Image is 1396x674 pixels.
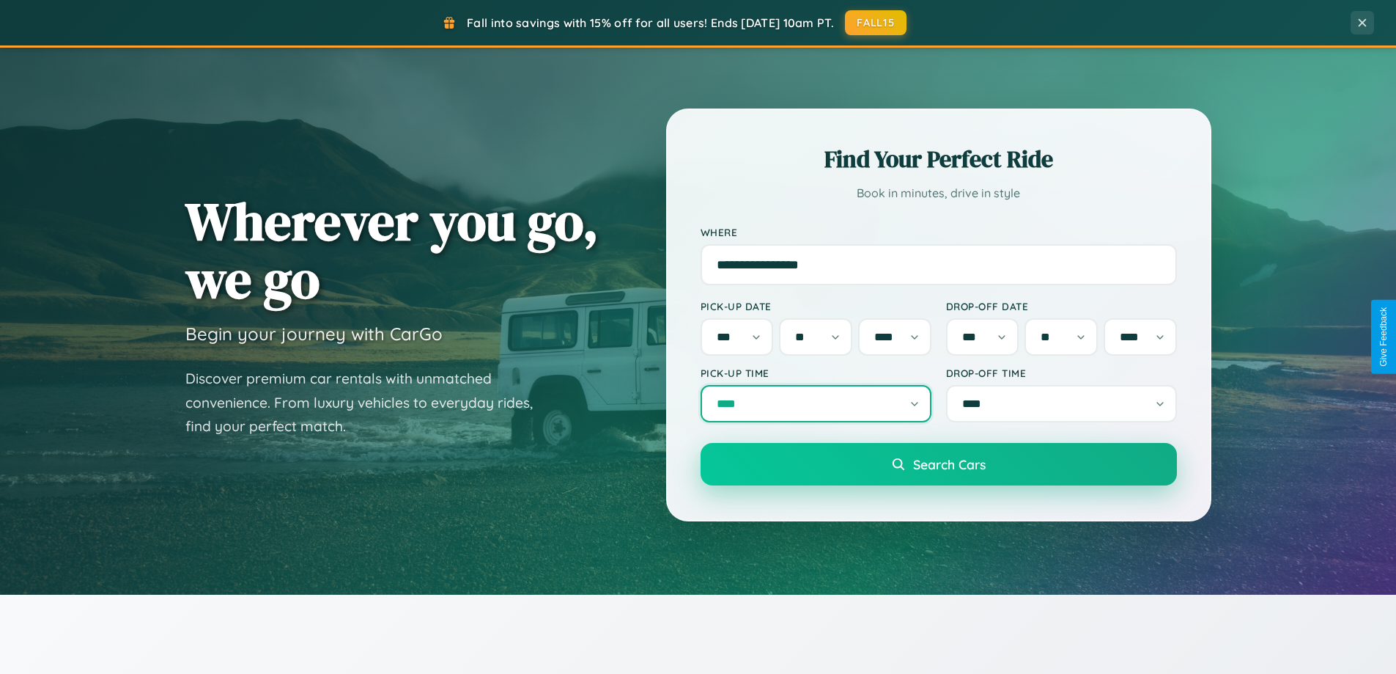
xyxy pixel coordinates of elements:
label: Drop-off Time [946,367,1177,379]
label: Pick-up Date [701,300,931,312]
h1: Wherever you go, we go [185,192,599,308]
p: Book in minutes, drive in style [701,183,1177,204]
label: Pick-up Time [701,367,931,379]
h2: Find Your Perfect Ride [701,143,1177,175]
button: Search Cars [701,443,1177,486]
div: Give Feedback [1378,307,1389,367]
label: Drop-off Date [946,300,1177,312]
h3: Begin your journey with CarGo [185,323,443,345]
label: Where [701,226,1177,238]
span: Fall into savings with 15% off for all users! Ends [DATE] 10am PT. [467,15,834,30]
button: FALL15 [845,10,906,35]
p: Discover premium car rentals with unmatched convenience. From luxury vehicles to everyday rides, ... [185,367,552,439]
span: Search Cars [913,456,986,472]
